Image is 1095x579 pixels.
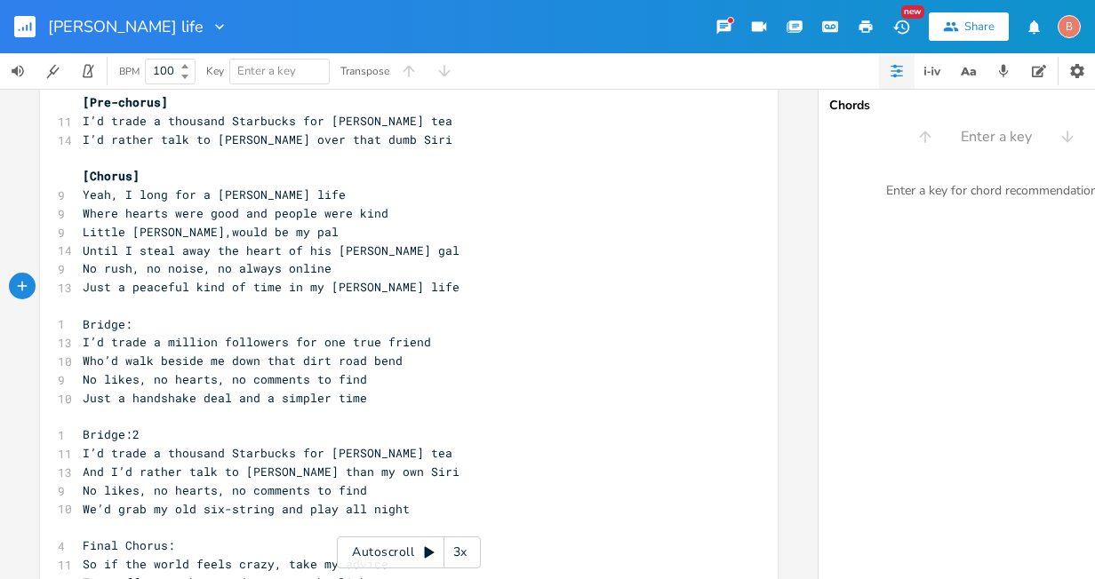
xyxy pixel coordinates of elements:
[83,390,367,406] span: Just a handshake deal and a simpler time
[83,464,460,480] span: And I’d rather talk to [PERSON_NAME] than my own Siri
[1058,15,1081,38] div: bjb3598
[83,168,140,184] span: [Chorus]
[48,19,204,35] span: [PERSON_NAME] life
[83,242,460,258] span: Until I steal away the heart of his [PERSON_NAME] gal
[83,94,168,110] span: [Pre-chorus]
[83,279,460,295] span: Just a peaceful kind of time in my [PERSON_NAME] life
[83,113,452,129] span: I’d trade a thousand Starbucks for [PERSON_NAME] tea
[83,426,140,442] span: Bridge:2
[83,445,452,461] span: I’d trade a thousand Starbucks for [PERSON_NAME] tea
[83,334,431,350] span: I’d trade a million followers for one true friend
[119,67,140,76] div: BPM
[883,11,919,43] button: New
[337,536,481,568] div: Autoscroll
[964,19,995,35] div: Share
[83,131,452,147] span: I’d rather talk to [PERSON_NAME] over that dumb Siri
[237,63,296,79] span: Enter a key
[340,66,389,76] div: Transpose
[83,224,339,240] span: Little [PERSON_NAME],would be my pal
[83,501,410,517] span: We’d grab my old six-string and play all night
[83,482,367,498] span: No likes, no hearts, no comments to find
[1058,6,1081,47] button: B
[83,353,403,369] span: Who’d walk beside me down that dirt road bend
[901,5,924,19] div: New
[961,127,1032,147] span: Enter a key
[83,537,175,553] span: Final Chorus:
[444,536,476,568] div: 3x
[83,186,346,202] span: Yeah, I long for a [PERSON_NAME] life
[83,260,332,276] span: No rush, no noise, no always online
[83,316,132,332] span: Bridge:
[83,371,367,387] span: No likes, no hearts, no comments to find
[206,66,224,76] div: Key
[83,556,388,572] span: So if the world feels crazy, take my advice
[929,12,1009,41] button: Share
[83,205,388,221] span: Where hearts were good and people were kind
